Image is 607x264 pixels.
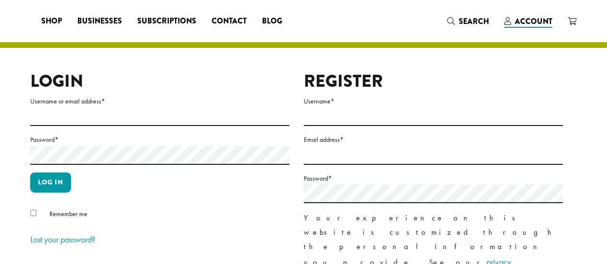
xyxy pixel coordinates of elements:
span: Remember me [49,209,87,218]
h2: Login [30,71,289,92]
label: Password [30,134,289,146]
a: Lost your password? [30,234,95,245]
span: Blog [262,15,282,27]
label: Password [304,172,563,184]
button: Log in [30,172,71,193]
span: Search [459,16,489,27]
span: Shop [41,15,62,27]
span: Contact [212,15,247,27]
label: Email address [304,134,563,146]
a: Shop [34,13,70,29]
span: Businesses [77,15,122,27]
h2: Register [304,71,563,92]
span: Account [515,16,552,27]
span: Subscriptions [137,15,196,27]
label: Username [304,95,563,107]
a: Search [440,13,497,29]
label: Username or email address [30,95,289,107]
